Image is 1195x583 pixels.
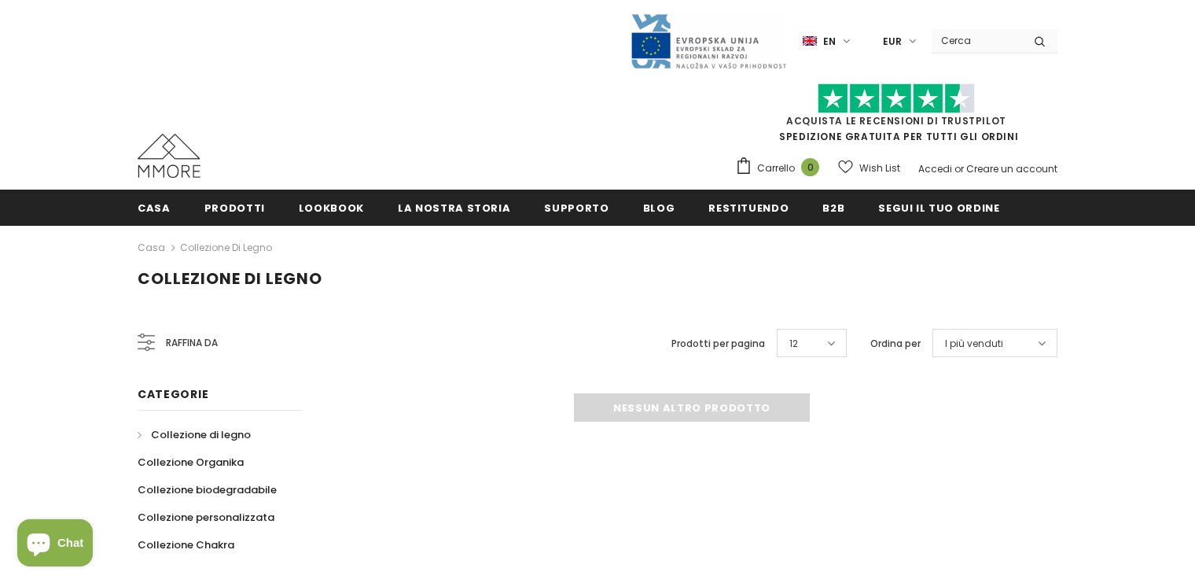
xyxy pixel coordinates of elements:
a: Creare un account [966,162,1057,175]
span: or [954,162,964,175]
a: Accedi [918,162,952,175]
inbox-online-store-chat: Shopify online store chat [13,519,97,570]
span: SPEDIZIONE GRATUITA PER TUTTI GLI ORDINI [735,90,1057,143]
span: Raffina da [166,334,218,352]
span: Blog [643,201,675,216]
a: Restituendo [708,190,789,225]
a: Collezione di legno [180,241,272,254]
span: Prodotti [204,201,265,216]
a: supporto [544,190,609,225]
span: Collezione di legno [151,427,251,442]
a: Javni Razpis [630,34,787,47]
a: Casa [138,238,165,257]
label: Prodotti per pagina [671,336,765,352]
input: Search Site [932,29,1022,52]
a: B2B [822,190,844,225]
span: Collezione personalizzata [138,510,274,525]
a: Prodotti [204,190,265,225]
a: Collezione personalizzata [138,504,274,531]
span: supporto [544,201,609,216]
a: Collezione Chakra [138,531,234,559]
span: Collezione di legno [138,268,322,290]
a: Blog [643,190,675,225]
span: 0 [801,158,819,176]
span: La nostra storia [398,201,510,216]
a: Lookbook [299,190,364,225]
span: Lookbook [299,201,364,216]
span: I più venduti [945,336,1003,352]
a: Wish List [838,154,900,182]
a: Collezione Organika [138,448,244,476]
span: Collezione Organika [138,455,244,470]
img: Fidati di Pilot Stars [818,83,975,114]
a: Acquista le recensioni di TrustPilot [786,114,1006,127]
span: B2B [822,201,844,216]
span: en [823,34,836,50]
span: Collezione biodegradabile [138,482,277,497]
label: Ordina per [870,336,921,352]
span: Segui il tuo ordine [878,201,999,216]
span: Carrello [757,161,795,176]
img: i-lang-1.png [803,35,817,48]
span: Collezione Chakra [138,537,234,552]
span: Restituendo [708,201,789,216]
img: Javni Razpis [630,13,787,70]
a: Collezione biodegradabile [138,476,277,504]
span: EUR [883,34,902,50]
a: Segui il tuo ordine [878,190,999,225]
img: Casi MMORE [138,134,200,178]
a: La nostra storia [398,190,510,225]
span: Wish List [859,161,900,176]
span: 12 [789,336,798,352]
a: Casa [138,190,171,225]
span: Casa [138,201,171,216]
a: Collezione di legno [138,421,251,448]
span: Categorie [138,386,208,402]
a: Carrello 0 [735,157,827,180]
